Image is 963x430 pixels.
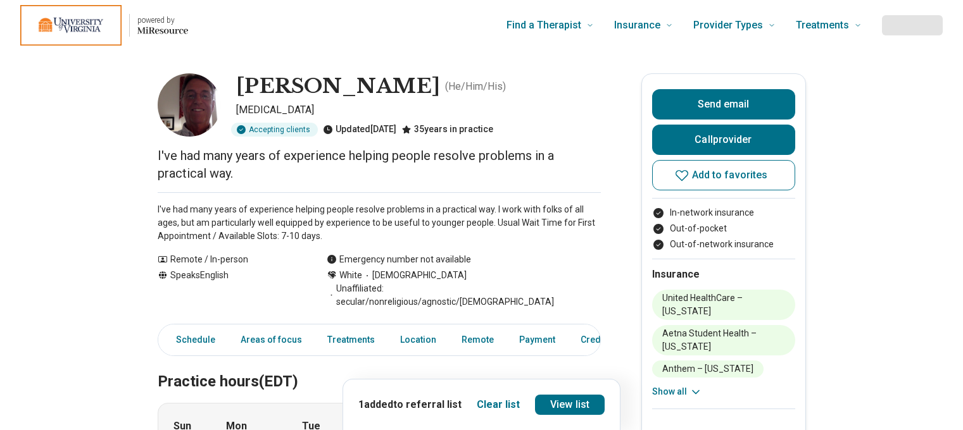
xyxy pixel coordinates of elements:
[652,89,795,120] button: Send email
[137,15,188,25] p: powered by
[393,327,444,353] a: Location
[158,147,601,182] p: I've had many years of experience helping people resolve problems in a practical way.
[231,123,318,137] div: Accepting clients
[20,5,188,46] a: Home page
[477,397,520,412] button: Clear list
[652,238,795,251] li: Out-of-network insurance
[393,398,462,410] span: to referral list
[652,206,795,219] li: In-network insurance
[158,73,221,137] img: Joe Kayser, Psychologist
[512,327,563,353] a: Payment
[652,325,795,355] li: Aetna Student Health – [US_STATE]
[454,327,501,353] a: Remote
[236,73,440,100] h1: [PERSON_NAME]
[507,16,581,34] span: Find a Therapist
[445,79,506,94] p: ( He/Him/His )
[535,395,605,415] a: View list
[652,222,795,235] li: Out-of-pocket
[323,123,396,137] div: Updated [DATE]
[652,206,795,251] ul: Payment options
[233,327,310,353] a: Areas of focus
[614,16,660,34] span: Insurance
[401,123,493,137] div: 35 years in practice
[327,253,471,266] div: Emergency number not available
[692,170,768,180] span: Add to favorites
[320,327,382,353] a: Treatments
[158,269,301,309] div: Speaks English
[573,327,644,353] a: Credentials
[158,203,601,243] p: I've had many years of experience helping people resolve problems in a practical way. I work with...
[652,290,795,320] li: United HealthCare – [US_STATE]
[652,160,795,190] button: Add to favorites
[362,269,467,282] span: [DEMOGRAPHIC_DATA]
[158,341,601,393] h2: Practice hours (EDT)
[358,397,462,412] p: 1 added
[693,16,763,34] span: Provider Types
[161,327,223,353] a: Schedule
[652,267,795,282] h2: Insurance
[158,253,301,266] div: Remote / In-person
[652,385,702,398] button: Show all
[236,102,601,118] p: [MEDICAL_DATA]
[652,125,795,155] button: Callprovider
[339,269,362,282] span: White
[652,360,764,378] li: Anthem – [US_STATE]
[796,16,849,34] span: Treatments
[327,282,601,309] span: Unaffiliated: secular/nonreligious/agnostic/[DEMOGRAPHIC_DATA]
